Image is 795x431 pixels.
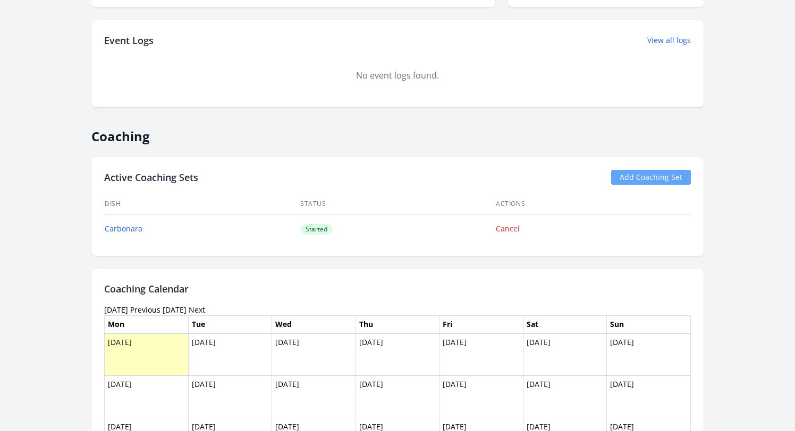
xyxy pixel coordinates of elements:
td: [DATE] [356,376,439,418]
a: [DATE] [163,305,187,315]
td: [DATE] [607,376,691,418]
a: Add Coaching Set [611,170,691,185]
td: [DATE] [272,376,356,418]
a: Next [189,305,205,315]
span: Started [300,224,333,235]
th: Tue [188,315,272,333]
div: No event logs found. [104,69,691,82]
a: View all logs [647,35,691,46]
h2: Coaching Calendar [104,281,691,296]
th: Sat [523,315,607,333]
a: Carbonara [105,223,142,234]
a: Cancel [496,223,520,234]
th: Thu [356,315,439,333]
td: [DATE] [188,376,272,418]
td: [DATE] [188,333,272,376]
th: Sun [607,315,691,333]
th: Mon [105,315,189,333]
th: Fri [439,315,523,333]
td: [DATE] [523,376,607,418]
time: [DATE] [104,305,128,315]
td: [DATE] [272,333,356,376]
h2: Active Coaching Sets [104,170,198,185]
td: [DATE] [439,376,523,418]
td: [DATE] [105,333,189,376]
a: Previous [130,305,160,315]
td: [DATE] [439,333,523,376]
th: Actions [495,193,691,215]
td: [DATE] [523,333,607,376]
th: Wed [272,315,356,333]
th: Status [300,193,495,215]
td: [DATE] [607,333,691,376]
td: [DATE] [105,376,189,418]
td: [DATE] [356,333,439,376]
h2: Event Logs [104,33,154,48]
th: Dish [104,193,300,215]
h2: Coaching [91,120,704,144]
